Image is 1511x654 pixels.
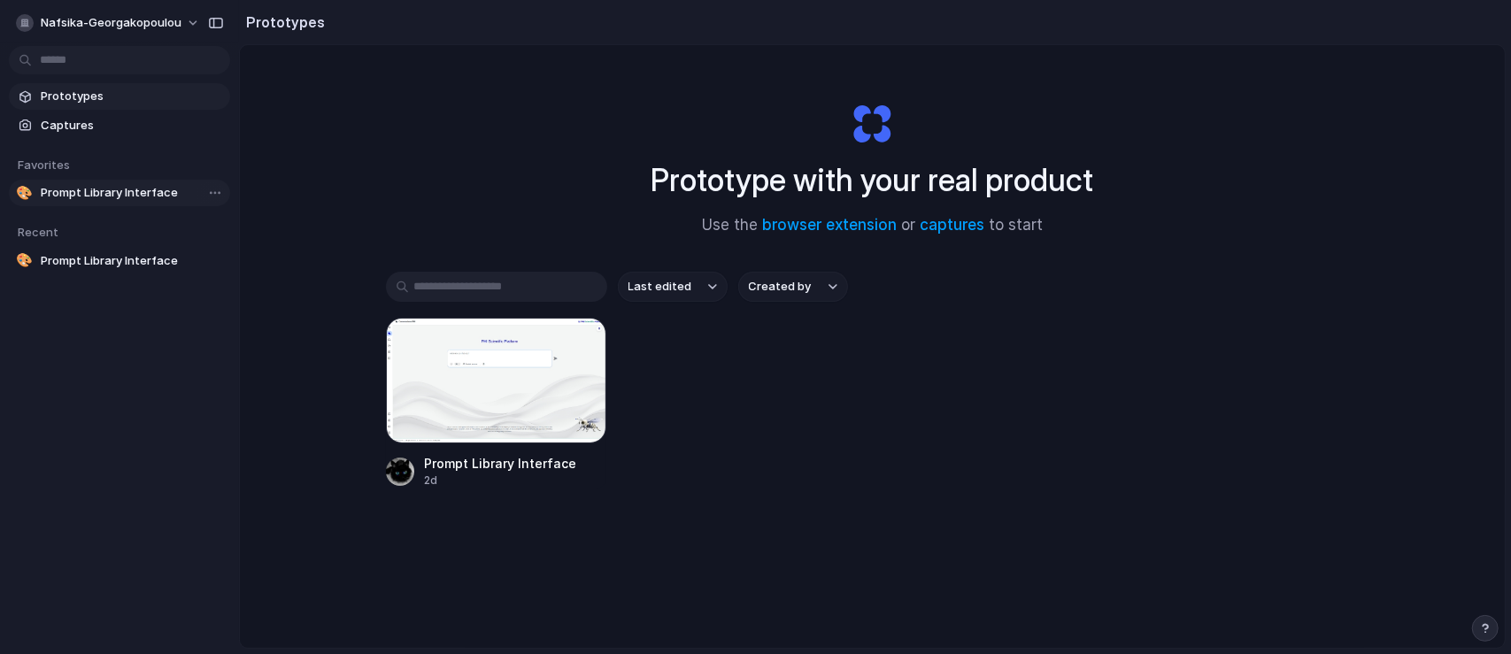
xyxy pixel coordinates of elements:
[9,180,230,206] a: 🎨Prompt Library Interface
[16,252,34,270] div: 🎨
[41,88,223,105] span: Prototypes
[628,278,692,296] span: Last edited
[425,454,577,473] div: Prompt Library Interface
[749,278,812,296] span: Created by
[41,252,223,270] span: Prompt Library Interface
[762,216,897,234] a: browser extension
[41,117,223,135] span: Captures
[920,216,984,234] a: captures
[41,184,223,202] span: Prompt Library Interface
[618,272,728,302] button: Last edited
[9,9,209,37] button: nafsika-georgakopoulou
[18,225,58,239] span: Recent
[9,83,230,110] a: Prototypes
[9,112,230,139] a: Captures
[9,248,230,274] a: 🎨Prompt Library Interface
[386,318,607,489] a: Prompt Library InterfacePrompt Library Interface2d
[651,157,1094,204] h1: Prototype with your real product
[16,184,34,202] div: 🎨
[18,158,70,172] span: Favorites
[41,14,181,32] span: nafsika-georgakopoulou
[239,12,325,33] h2: Prototypes
[702,214,1043,237] span: Use the or to start
[738,272,848,302] button: Created by
[425,473,577,489] div: 2d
